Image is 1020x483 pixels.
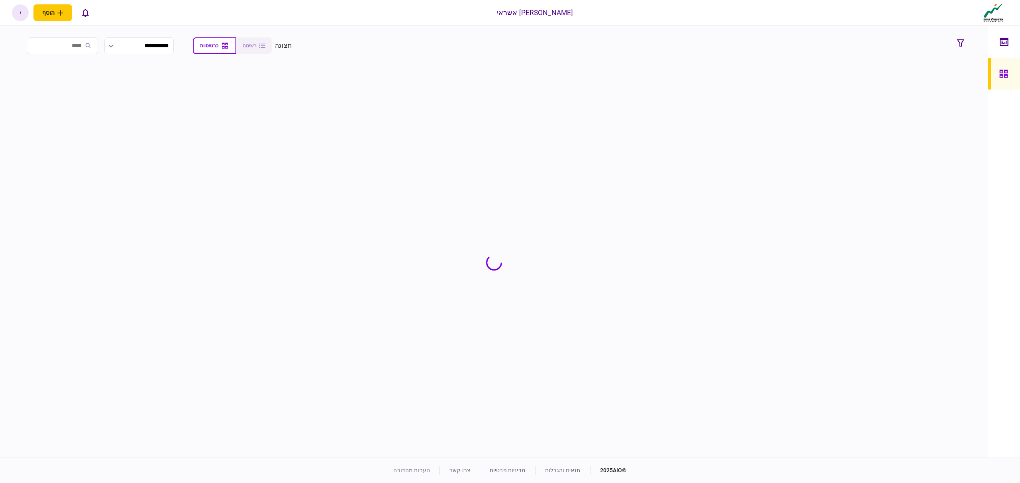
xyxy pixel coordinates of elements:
span: כרטיסיות [200,43,218,49]
a: תנאים והגבלות [545,467,581,473]
span: רשימה [243,43,257,49]
button: י [12,4,29,21]
button: כרטיסיות [193,37,236,54]
div: תצוגה [275,41,292,51]
a: צרו קשר [449,467,470,473]
button: פתח רשימת התראות [77,4,94,21]
button: רשימה [236,37,272,54]
div: [PERSON_NAME] אשראי [497,8,573,18]
a: מדיניות פרטיות [490,467,526,473]
div: © 2025 AIO [590,466,627,475]
a: הערות מהדורה [393,467,430,473]
button: פתח תפריט להוספת לקוח [33,4,72,21]
img: client company logo [982,3,1005,23]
